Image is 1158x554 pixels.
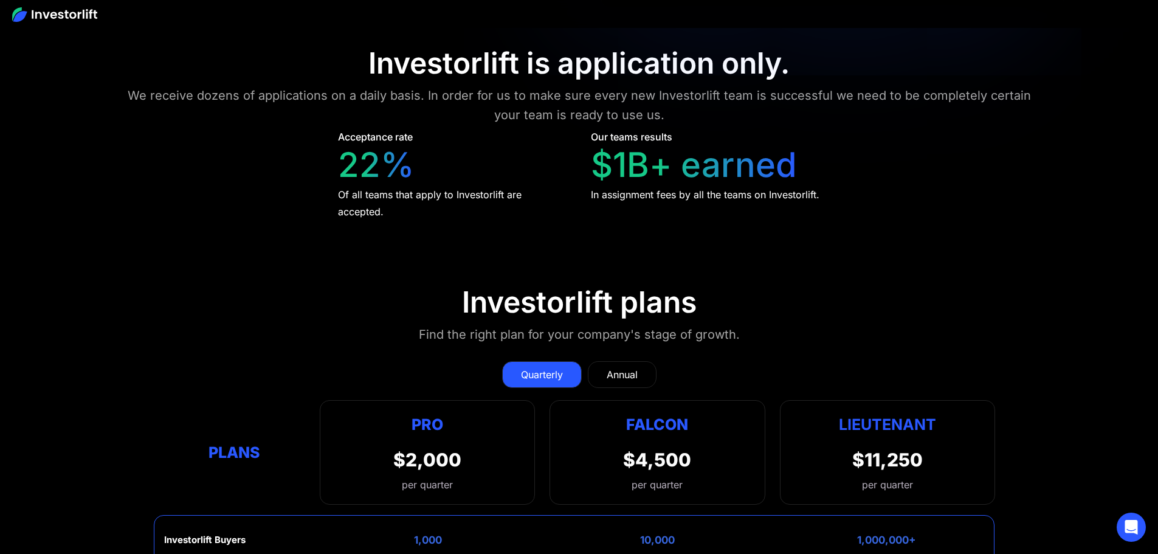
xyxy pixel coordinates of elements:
div: Pro [393,413,461,437]
div: Investorlift Buyers [164,535,246,545]
div: Plans [163,440,305,464]
div: 1,000 [414,534,442,546]
div: 22% [338,145,415,185]
div: $4,500 [623,449,691,471]
strong: Lieutenant [839,415,936,434]
div: Of all teams that apply to Investorlift are accepted. [338,186,568,220]
div: $2,000 [393,449,461,471]
div: 10,000 [640,534,675,546]
div: $1B+ earned [591,145,797,185]
div: We receive dozens of applications on a daily basis. In order for us to make sure every new Invest... [116,86,1043,125]
div: Investorlift is application only. [368,46,790,81]
div: Falcon [626,413,688,437]
div: Our teams results [591,130,672,144]
div: Acceptance rate [338,130,413,144]
div: per quarter [862,477,913,492]
div: Quarterly [521,367,563,382]
div: per quarter [632,477,683,492]
div: per quarter [393,477,461,492]
div: In assignment fees by all the teams on Investorlift. [591,186,819,203]
div: $11,250 [852,449,923,471]
div: Find the right plan for your company's stage of growth. [419,325,740,344]
div: 1,000,000+ [857,534,916,546]
div: Investorlift plans [462,285,697,320]
div: Annual [607,367,638,382]
div: Open Intercom Messenger [1117,513,1146,542]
